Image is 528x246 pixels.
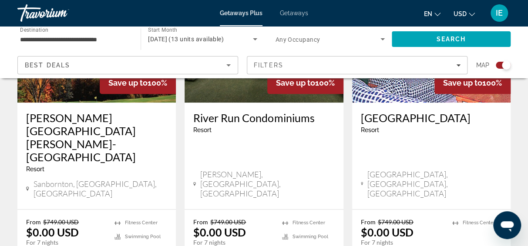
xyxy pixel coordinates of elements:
button: Filters [247,56,467,74]
span: Map [476,59,489,71]
a: River Run Condominiums [193,111,334,124]
button: Change currency [454,7,475,20]
span: [PERSON_NAME], [GEOGRAPHIC_DATA], [GEOGRAPHIC_DATA] [200,170,334,198]
a: [GEOGRAPHIC_DATA] [361,111,502,124]
span: en [424,10,432,17]
span: From [26,218,41,226]
mat-select: Sort by [25,60,231,70]
span: Start Month [148,27,177,33]
div: 100% [100,72,176,94]
span: Resort [26,166,44,173]
button: Change language [424,7,441,20]
span: Fitness Center [125,220,158,226]
span: Best Deals [25,62,70,69]
span: $749.00 USD [210,218,246,226]
span: Filters [254,62,283,69]
button: Search [392,31,511,47]
span: Resort [361,126,379,133]
span: USD [454,10,467,17]
span: $749.00 USD [378,218,414,226]
div: 100% [434,72,511,94]
p: $0.00 USD [361,226,414,239]
button: User Menu [488,4,511,22]
span: From [361,218,376,226]
span: Fitness Center [463,220,495,226]
a: Travorium [17,2,104,24]
div: 100% [267,72,343,94]
span: [GEOGRAPHIC_DATA], [GEOGRAPHIC_DATA], [GEOGRAPHIC_DATA] [367,170,502,198]
span: Sanbornton, [GEOGRAPHIC_DATA], [GEOGRAPHIC_DATA] [34,179,168,198]
span: From [193,218,208,226]
span: Search [437,36,466,43]
span: Fitness Center [293,220,325,226]
span: Swimming Pool [125,234,161,239]
span: Swimming Pool [293,234,328,239]
input: Select destination [20,34,129,45]
a: Getaways Plus [220,10,262,17]
p: $0.00 USD [193,226,246,239]
span: Any Occupancy [276,36,320,43]
iframe: Button to launch messaging window [493,211,521,239]
a: Getaways [280,10,308,17]
p: $0.00 USD [26,226,79,239]
span: Resort [193,126,212,133]
span: Save up to [276,78,315,87]
span: $749.00 USD [43,218,79,226]
span: IE [496,9,503,17]
span: Save up to [443,78,482,87]
span: [DATE] (13 units available) [148,36,224,43]
span: Destination [20,27,48,33]
span: Save up to [108,78,148,87]
a: [PERSON_NAME][GEOGRAPHIC_DATA][PERSON_NAME]-[GEOGRAPHIC_DATA] [26,111,167,163]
